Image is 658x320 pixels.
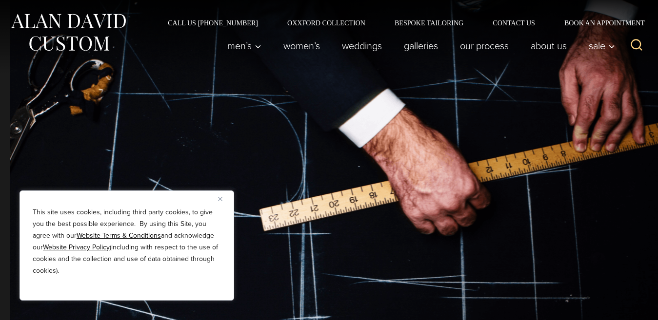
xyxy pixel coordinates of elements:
a: Contact Us [478,19,550,26]
span: Sale [589,41,615,51]
a: Our Process [449,36,520,56]
a: Website Privacy Policy [43,242,110,252]
a: Women’s [273,36,331,56]
a: weddings [331,36,393,56]
p: This site uses cookies, including third party cookies, to give you the best possible experience. ... [33,207,221,277]
a: Oxxford Collection [273,19,380,26]
button: View Search Form [625,34,648,57]
button: Close [218,193,230,205]
nav: Primary Navigation [217,36,620,56]
a: Website Terms & Conditions [77,230,161,241]
a: Call Us [PHONE_NUMBER] [153,19,273,26]
img: Close [218,197,222,201]
nav: Secondary Navigation [153,19,648,26]
a: Galleries [393,36,449,56]
a: About Us [520,36,578,56]
a: Book an Appointment [550,19,648,26]
span: Men’s [227,41,261,51]
img: Alan David Custom [10,11,127,54]
a: Bespoke Tailoring [380,19,478,26]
